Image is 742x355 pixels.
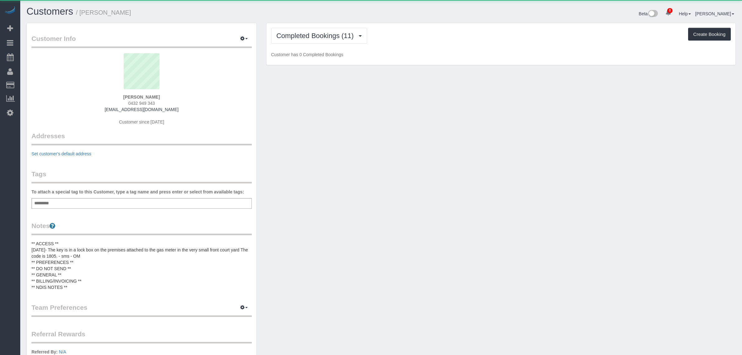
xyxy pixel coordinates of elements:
img: Automaid Logo [4,6,16,15]
img: New interface [648,10,658,18]
a: 0 [662,6,674,20]
span: 0 [667,8,673,13]
a: N/A [59,349,66,354]
span: 0432 949 343 [128,101,155,106]
pre: ** ACCESS ** [DATE]- The key is in a lock box on the premises attached to the gas meter in the ve... [31,241,252,290]
label: Referred By: [31,349,58,355]
p: Customer has 0 Completed Bookings [271,51,731,58]
span: Customer since [DATE] [119,119,164,124]
button: Create Booking [688,28,731,41]
a: Help [679,11,691,16]
span: Completed Bookings (11) [276,32,357,40]
a: [EMAIL_ADDRESS][DOMAIN_NAME] [105,107,179,112]
strong: [PERSON_NAME] [123,95,160,100]
label: To attach a special tag to this Customer, type a tag name and press enter or select from availabl... [31,189,244,195]
legend: Team Preferences [31,303,252,317]
a: Set customer's default address [31,151,91,156]
a: [PERSON_NAME] [695,11,734,16]
legend: Customer Info [31,34,252,48]
a: Beta [639,11,658,16]
button: Completed Bookings (11) [271,28,367,44]
legend: Referral Rewards [31,329,252,343]
legend: Notes [31,221,252,235]
small: / [PERSON_NAME] [76,9,131,16]
legend: Tags [31,169,252,183]
a: Customers [26,6,73,17]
